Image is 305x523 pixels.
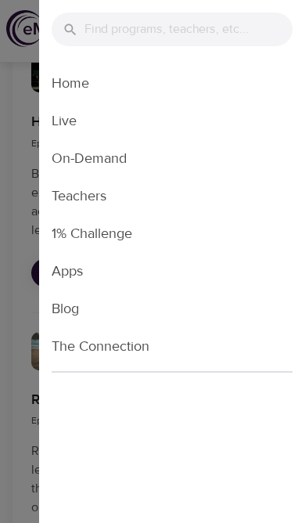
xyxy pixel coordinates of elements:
[39,64,305,102] li: Home
[39,252,305,290] li: Apps
[39,177,305,215] li: Teachers
[39,290,305,327] li: Blog
[84,13,292,46] input: Find programs, teachers, etc...
[39,327,305,365] li: The Connection
[39,139,305,177] li: On-Demand
[39,102,305,139] li: Live
[39,215,305,252] li: 1% Challenge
